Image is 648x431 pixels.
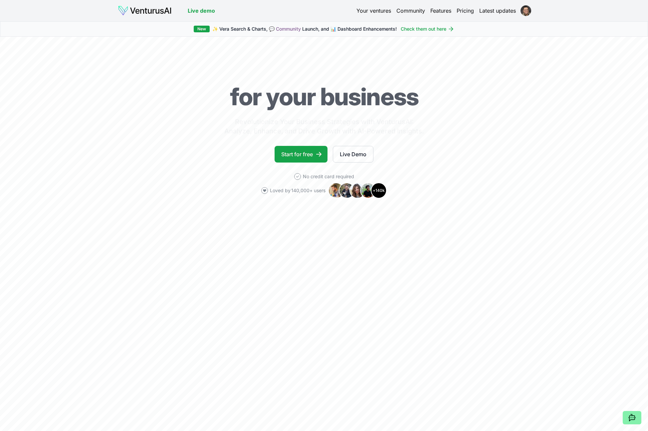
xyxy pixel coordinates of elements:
a: Community [396,7,425,15]
img: Avatar 1 [328,183,344,199]
a: Community [276,26,301,32]
img: Avatar 3 [349,183,365,199]
a: Start for free [275,146,327,163]
a: Latest updates [479,7,516,15]
img: ALV-UjWN67jaQaHxfsi8m9LNcipzw2xGm8xS80iSq5UEdD1yPSsmqAC3EWmdvcWtTqPBekr9SMyH6XWJu3xoRI7SZVF4EdkJy... [521,5,531,16]
div: New [194,26,210,32]
a: Live Demo [333,146,373,163]
a: Live demo [188,7,215,15]
a: Check them out here [401,26,454,32]
img: Avatar 4 [360,183,376,199]
a: Your ventures [356,7,391,15]
span: ✨ Vera Search & Charts, 💬 Launch, and 📊 Dashboard Enhancements! [212,26,397,32]
a: Pricing [457,7,474,15]
img: logo [118,5,172,16]
a: Features [430,7,451,15]
img: Avatar 2 [339,183,355,199]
